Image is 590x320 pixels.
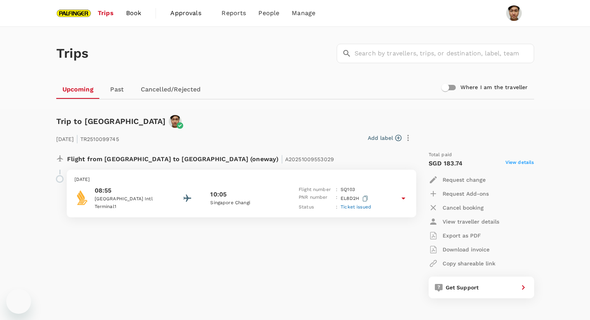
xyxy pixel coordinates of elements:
[429,256,495,270] button: Copy shareable link
[368,134,401,142] button: Add label
[355,44,534,63] input: Search by travellers, trips, or destination, label, team
[299,186,333,194] p: Flight number
[460,83,528,92] h6: Where I am the traveller
[506,5,522,21] img: Zhi Kai Loh
[74,176,408,184] p: [DATE]
[76,133,78,144] span: |
[170,9,209,18] span: Approvals
[443,176,486,184] p: Request change
[443,260,495,267] p: Copy shareable link
[336,186,337,194] p: :
[341,204,371,210] span: Ticket issued
[429,243,490,256] button: Download invoice
[429,173,486,187] button: Request change
[56,5,92,22] img: Palfinger Asia Pacific Pte Ltd
[443,232,481,239] p: Export as PDF
[98,9,114,18] span: Trips
[221,9,246,18] span: Reports
[210,199,280,207] p: Singapore Changi
[336,203,337,211] p: :
[292,9,315,18] span: Manage
[210,190,227,199] p: 10:05
[95,186,164,195] p: 08:55
[299,203,333,211] p: Status
[299,194,333,203] p: PNR number
[56,80,100,99] a: Upcoming
[285,156,334,162] span: A20251009553029
[505,159,534,168] span: View details
[95,195,164,203] p: [GEOGRAPHIC_DATA] Intl
[341,194,370,203] p: EL8D2H
[56,27,89,80] h1: Trips
[56,131,119,145] p: [DATE] TR2510099745
[169,115,182,128] img: avatar-664c4aa9c37ad.jpeg
[443,190,489,198] p: Request Add-ons
[429,159,463,168] p: SGD 183.74
[74,190,90,205] img: Singapore Airlines
[429,151,452,159] span: Total paid
[429,201,484,215] button: Cancel booking
[126,9,142,18] span: Book
[135,80,207,99] a: Cancelled/Rejected
[95,203,164,211] p: Terminal 1
[56,115,166,127] h6: Trip to [GEOGRAPHIC_DATA]
[336,194,337,203] p: :
[429,215,499,229] button: View traveller details
[443,204,484,212] p: Cancel booking
[443,246,490,253] p: Download invoice
[443,218,499,225] p: View traveller details
[258,9,279,18] span: People
[429,187,489,201] button: Request Add-ons
[100,80,135,99] a: Past
[446,284,479,291] span: Get Support
[341,186,355,194] p: SQ 103
[429,229,481,243] button: Export as PDF
[281,153,283,164] span: |
[6,289,31,314] iframe: Button to launch messaging window
[67,151,334,165] p: Flight from [GEOGRAPHIC_DATA] to [GEOGRAPHIC_DATA] (oneway)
